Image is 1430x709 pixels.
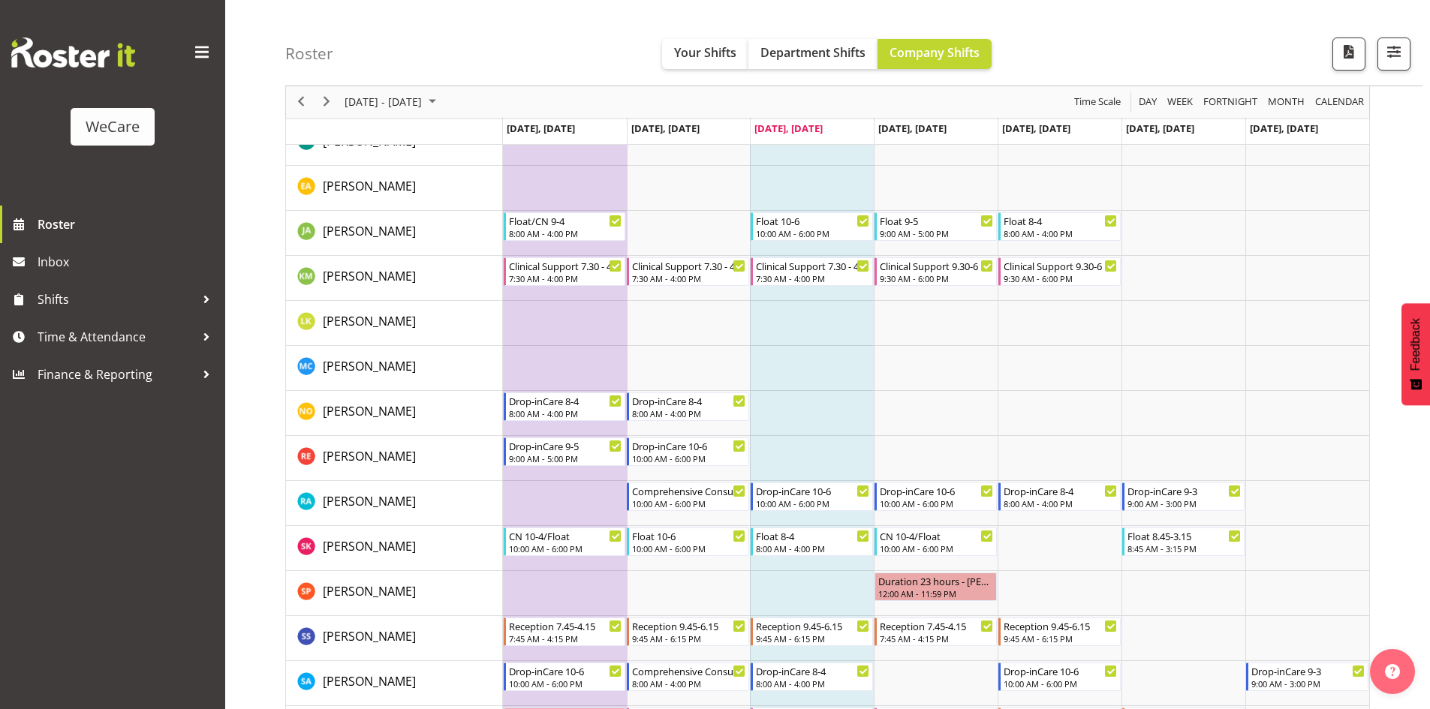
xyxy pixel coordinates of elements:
[1136,93,1160,112] button: Timeline Day
[323,448,416,464] span: [PERSON_NAME]
[1004,632,1117,644] div: 9:45 AM - 6:15 PM
[504,527,626,556] div: Saahit Kour"s event - CN 10-4/Float Begin From Monday, September 22, 2025 at 10:00:00 AM GMT+12:0...
[509,227,622,239] div: 8:00 AM - 4:00 PM
[627,257,749,286] div: Kishendri Moodley"s event - Clinical Support 7.30 - 4 Begin From Tuesday, September 23, 2025 at 7...
[323,673,416,689] span: [PERSON_NAME]
[880,272,993,284] div: 9:30 AM - 6:00 PM
[1165,93,1196,112] button: Timeline Week
[631,122,700,135] span: [DATE], [DATE]
[286,571,503,616] td: Samantha Poultney resource
[509,663,622,678] div: Drop-inCare 10-6
[286,346,503,391] td: Mary Childs resource
[880,542,993,554] div: 10:00 AM - 6:00 PM
[504,437,626,466] div: Rachel Els"s event - Drop-inCare 9-5 Begin From Monday, September 22, 2025 at 9:00:00 AM GMT+12:0...
[756,618,869,633] div: Reception 9.45-6.15
[627,527,749,556] div: Saahit Kour"s event - Float 10-6 Begin From Tuesday, September 23, 2025 at 10:00:00 AM GMT+12:00 ...
[756,677,869,689] div: 8:00 AM - 4:00 PM
[38,363,195,386] span: Finance & Reporting
[1137,93,1158,112] span: Day
[504,257,626,286] div: Kishendri Moodley"s event - Clinical Support 7.30 - 4 Begin From Monday, September 22, 2025 at 7:...
[323,403,416,419] span: [PERSON_NAME]
[509,393,622,408] div: Drop-inCare 8-4
[291,93,312,112] button: Previous
[632,452,745,464] div: 10:00 AM - 6:00 PM
[632,618,745,633] div: Reception 9.45-6.15
[878,573,993,588] div: Duration 23 hours - [PERSON_NAME]
[323,447,416,465] a: [PERSON_NAME]
[1004,272,1117,284] div: 9:30 AM - 6:00 PM
[756,483,869,498] div: Drop-inCare 10-6
[323,358,416,374] span: [PERSON_NAME]
[1250,122,1318,135] span: [DATE], [DATE]
[1266,93,1306,112] span: Month
[509,618,622,633] div: Reception 7.45-4.15
[1332,38,1365,71] button: Download a PDF of the roster according to the set date range.
[509,407,622,419] div: 8:00 AM - 4:00 PM
[880,497,993,509] div: 10:00 AM - 6:00 PM
[323,672,416,690] a: [PERSON_NAME]
[875,572,997,601] div: Samantha Poultney"s event - Duration 23 hours - Samantha Poultney Begin From Thursday, September ...
[323,312,416,330] a: [PERSON_NAME]
[880,258,993,273] div: Clinical Support 9.30-6
[751,617,873,646] div: Sara Sherwin"s event - Reception 9.45-6.15 Begin From Wednesday, September 24, 2025 at 9:45:00 AM...
[880,213,993,228] div: Float 9-5
[323,493,416,509] span: [PERSON_NAME]
[632,542,745,554] div: 10:00 AM - 6:00 PM
[504,392,626,421] div: Natasha Ottley"s event - Drop-inCare 8-4 Begin From Monday, September 22, 2025 at 8:00:00 AM GMT+...
[890,44,980,61] span: Company Shifts
[674,44,736,61] span: Your Shifts
[11,38,135,68] img: Rosterit website logo
[760,44,866,61] span: Department Shifts
[998,257,1121,286] div: Kishendri Moodley"s event - Clinical Support 9.30-6 Begin From Friday, September 26, 2025 at 9:30...
[1004,618,1117,633] div: Reception 9.45-6.15
[632,632,745,644] div: 9:45 AM - 6:15 PM
[880,632,993,644] div: 7:45 AM - 4:15 PM
[509,528,622,543] div: CN 10-4/Float
[1073,93,1122,112] span: Time Scale
[504,212,626,241] div: Jane Arps"s event - Float/CN 9-4 Begin From Monday, September 22, 2025 at 8:00:00 AM GMT+12:00 En...
[751,482,873,511] div: Rachna Anderson"s event - Drop-inCare 10-6 Begin From Wednesday, September 24, 2025 at 10:00:00 A...
[509,258,622,273] div: Clinical Support 7.30 - 4
[751,527,873,556] div: Saahit Kour"s event - Float 8-4 Begin From Wednesday, September 24, 2025 at 8:00:00 AM GMT+12:00 ...
[632,483,745,498] div: Comprehensive Consult 10-6
[323,582,416,600] a: [PERSON_NAME]
[323,223,416,239] span: [PERSON_NAME]
[323,267,416,285] a: [PERSON_NAME]
[323,178,416,194] span: [PERSON_NAME]
[323,492,416,510] a: [PERSON_NAME]
[509,542,622,554] div: 10:00 AM - 6:00 PM
[632,497,745,509] div: 10:00 AM - 6:00 PM
[998,617,1121,646] div: Sara Sherwin"s event - Reception 9.45-6.15 Begin From Friday, September 26, 2025 at 9:45:00 AM GM...
[627,437,749,466] div: Rachel Els"s event - Drop-inCare 10-6 Begin From Tuesday, September 23, 2025 at 10:00:00 AM GMT+1...
[880,483,993,498] div: Drop-inCare 10-6
[875,482,997,511] div: Rachna Anderson"s event - Drop-inCare 10-6 Begin From Thursday, September 25, 2025 at 10:00:00 AM...
[86,116,140,138] div: WeCare
[1166,93,1194,112] span: Week
[314,86,339,118] div: next period
[756,213,869,228] div: Float 10-6
[288,86,314,118] div: previous period
[323,628,416,644] span: [PERSON_NAME]
[1004,258,1117,273] div: Clinical Support 9.30-6
[756,542,869,554] div: 8:00 AM - 4:00 PM
[756,258,869,273] div: Clinical Support 7.30 - 4
[323,627,416,645] a: [PERSON_NAME]
[1127,528,1241,543] div: Float 8.45-3.15
[1004,663,1117,678] div: Drop-inCare 10-6
[1004,213,1117,228] div: Float 8-4
[286,526,503,571] td: Saahit Kour resource
[285,45,333,62] h4: Roster
[286,616,503,661] td: Sara Sherwin resource
[323,177,416,195] a: [PERSON_NAME]
[1004,677,1117,689] div: 10:00 AM - 6:00 PM
[286,391,503,436] td: Natasha Ottley resource
[509,452,622,464] div: 9:00 AM - 5:00 PM
[756,528,869,543] div: Float 8-4
[627,482,749,511] div: Rachna Anderson"s event - Comprehensive Consult 10-6 Begin From Tuesday, September 23, 2025 at 10...
[323,402,416,420] a: [PERSON_NAME]
[627,392,749,421] div: Natasha Ottley"s event - Drop-inCare 8-4 Begin From Tuesday, September 23, 2025 at 8:00:00 AM GMT...
[1266,93,1308,112] button: Timeline Month
[632,528,745,543] div: Float 10-6
[880,227,993,239] div: 9:00 AM - 5:00 PM
[878,122,947,135] span: [DATE], [DATE]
